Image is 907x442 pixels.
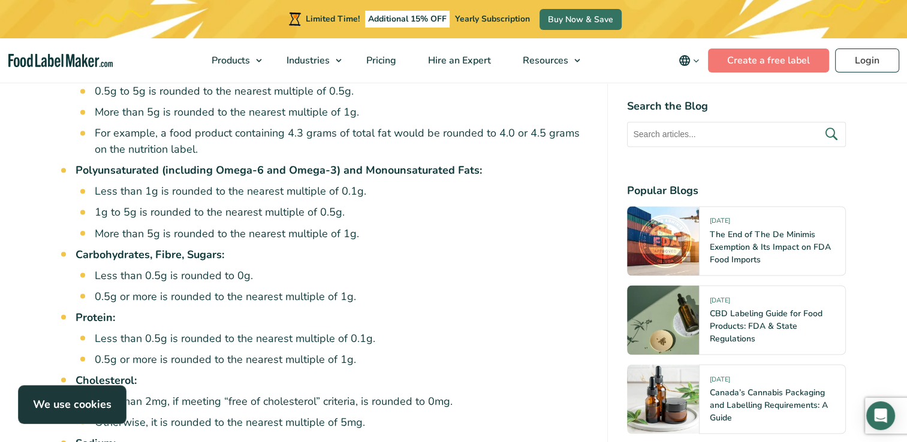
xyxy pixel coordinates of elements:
li: More than 5g is rounded to the nearest multiple of 1g. [95,225,589,241]
h4: Search the Blog [627,98,846,114]
span: Additional 15% OFF [365,11,450,28]
span: Hire an Expert [424,54,492,67]
li: 0.5g or more is rounded to the nearest multiple of 1g. [95,288,589,304]
li: Less than 0.5g is rounded to 0g. [95,267,589,283]
a: Login [835,49,899,72]
strong: Carbohydrates, Fibre, Sugars: [76,247,224,261]
li: Otherwise, it is rounded to the nearest multiple of 5mg. [95,414,589,430]
span: Yearly Subscription [455,13,530,25]
a: The End of The De Minimis Exemption & Its Impact on FDA Food Imports [709,228,830,265]
span: Resources [519,54,569,67]
li: 0.5g to 5g is rounded to the nearest multiple of 0.5g. [95,83,589,99]
li: Less than 2mg, if meeting “free of cholesterol” criteria, is rounded to 0mg. [95,393,589,409]
a: CBD Labeling Guide for Food Products: FDA & State Regulations [709,307,822,344]
a: Industries [271,38,348,83]
a: Buy Now & Save [540,9,622,30]
a: Products [196,38,268,83]
a: Hire an Expert [412,38,504,83]
input: Search articles... [627,122,846,147]
a: Pricing [351,38,409,83]
a: Canada’s Cannabis Packaging and Labelling Requirements: A Guide [709,386,827,423]
li: Less than 0.5g is rounded to the nearest multiple of 0.1g. [95,330,589,346]
span: [DATE] [709,216,730,230]
span: Industries [283,54,331,67]
strong: We use cookies [33,397,112,411]
strong: Protein: [76,310,115,324]
strong: Polyunsaturated (including Omega-6 and Omega-3) and Monounsaturated Fats: [76,163,482,177]
a: Create a free label [708,49,829,72]
li: 0.5g or more is rounded to the nearest multiple of 1g. [95,351,589,367]
li: 1g to 5g is rounded to the nearest multiple of 0.5g. [95,204,589,220]
div: Open Intercom Messenger [866,401,895,430]
span: Products [208,54,251,67]
li: More than 5g is rounded to the nearest multiple of 1g. [95,104,589,120]
h4: Popular Blogs [627,183,846,199]
a: Resources [507,38,586,83]
span: [DATE] [709,374,730,388]
span: Limited Time! [306,13,360,25]
li: For example, a food product containing 4.3 grams of total fat would be rounded to 4.0 or 4.5 gram... [95,125,589,158]
span: [DATE] [709,295,730,309]
strong: Cholesterol: [76,373,137,387]
span: Pricing [363,54,397,67]
li: Less than 1g is rounded to the nearest multiple of 0.1g. [95,183,589,199]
